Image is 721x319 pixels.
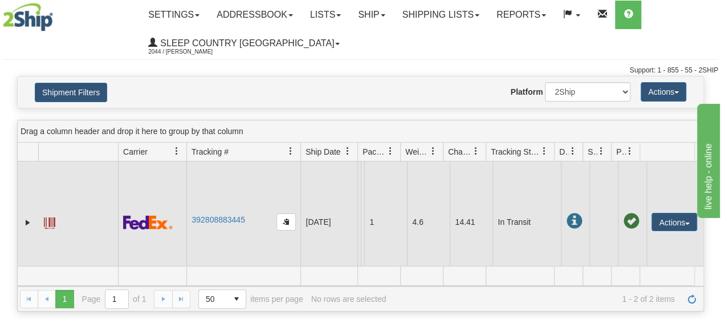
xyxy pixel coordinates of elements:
[491,146,540,158] span: Tracking Status
[357,161,361,283] td: Allied Home Shipping department [GEOGRAPHIC_DATA] [GEOGRAPHIC_DATA] [GEOGRAPHIC_DATA] H1Z 3H3
[364,161,407,283] td: 1
[616,146,626,158] span: Pickup Status
[192,215,245,224] a: 392808883445
[394,1,488,29] a: Shipping lists
[148,46,234,58] span: 2044 / [PERSON_NAME]
[281,142,300,161] a: Tracking # filter column settings
[157,38,334,48] span: Sleep Country [GEOGRAPHIC_DATA]
[227,290,246,308] span: select
[623,213,639,229] span: Pickup Successfully created
[35,83,107,102] button: Shipment Filters
[349,1,393,29] a: Ship
[563,142,582,161] a: Delivery Status filter column settings
[300,161,357,283] td: [DATE]
[208,1,302,29] a: Addressbook
[18,120,703,143] div: grid grouping header
[140,29,348,58] a: Sleep Country [GEOGRAPHIC_DATA] 2044 / [PERSON_NAME]
[9,7,105,21] div: live help - online
[588,146,597,158] span: Shipment Issues
[362,146,386,158] span: Packages
[559,146,569,158] span: Delivery Status
[683,290,701,308] a: Refresh
[641,82,686,102] button: Actions
[695,101,720,217] iframe: chat widget
[592,142,611,161] a: Shipment Issues filter column settings
[405,146,429,158] span: Weight
[198,289,303,309] span: items per page
[167,142,186,161] a: Carrier filter column settings
[3,3,53,31] img: logo2044.jpg
[381,142,400,161] a: Packages filter column settings
[535,142,554,161] a: Tracking Status filter column settings
[651,213,697,231] button: Actions
[620,142,639,161] a: Pickup Status filter column settings
[305,146,340,158] span: Ship Date
[206,293,221,305] span: 50
[82,289,146,309] span: Page of 1
[105,290,128,308] input: Page 1
[511,86,543,98] label: Platform
[44,212,55,231] a: Label
[450,161,492,283] td: 14.41
[448,146,472,158] span: Charge
[566,213,582,229] span: In Transit
[123,146,148,158] span: Carrier
[276,213,296,231] button: Copy to clipboard
[302,1,349,29] a: Lists
[488,1,555,29] a: Reports
[55,290,74,308] span: Page 1
[3,66,718,75] div: Support: 1 - 855 - 55 - 2SHIP
[492,161,561,283] td: In Transit
[123,215,173,229] img: 2 - FedEx Express®
[198,289,246,309] span: Page sizes drop down
[140,1,208,29] a: Settings
[311,294,386,304] div: No rows are selected
[407,161,450,283] td: 4.6
[192,146,229,158] span: Tracking #
[338,142,357,161] a: Ship Date filter column settings
[466,142,486,161] a: Charge filter column settings
[22,217,34,228] a: Expand
[423,142,443,161] a: Weight filter column settings
[394,294,675,304] span: 1 - 2 of 2 items
[361,161,364,283] td: [PERSON_NAME] [PERSON_NAME] CA BC QUALICUM BEACH V9K 2N3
